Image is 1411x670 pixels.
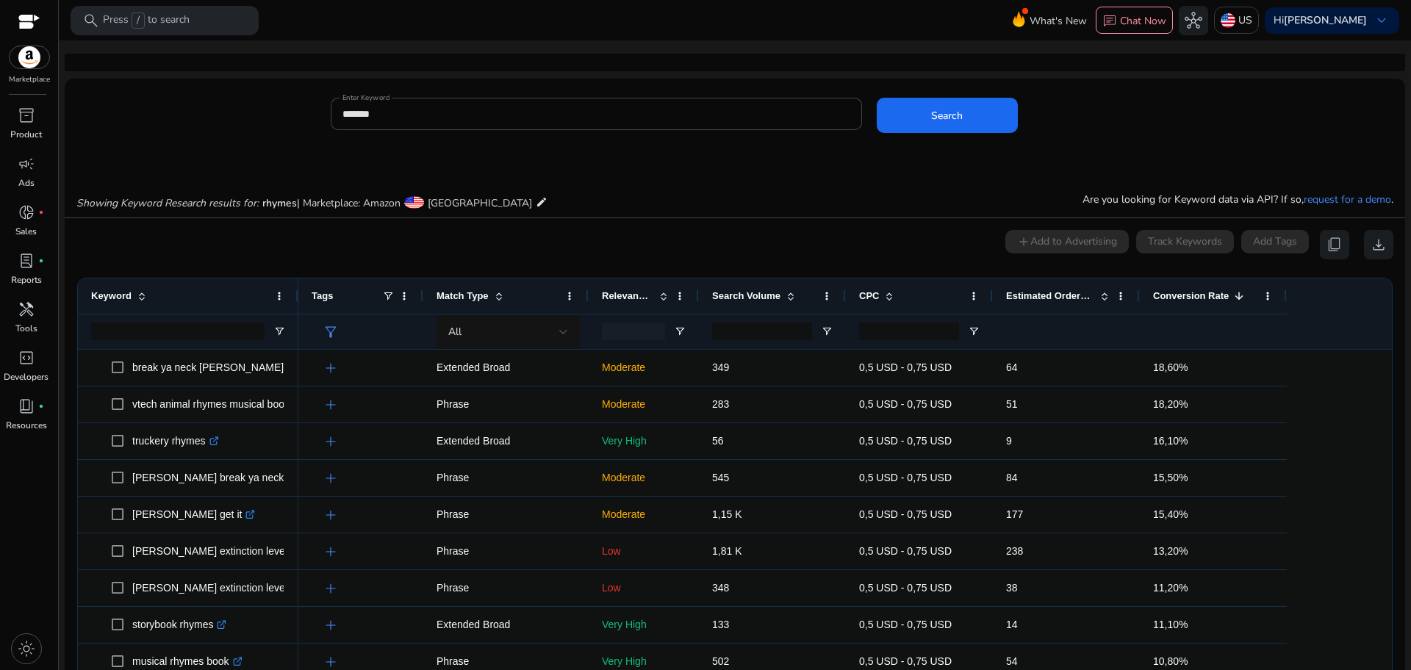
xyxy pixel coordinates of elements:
span: fiber_manual_record [38,258,44,264]
i: Showing Keyword Research results for: [76,196,259,210]
span: add [322,616,340,634]
span: 38 [1006,582,1018,594]
button: Open Filter Menu [821,325,833,337]
p: Moderate [602,353,686,383]
p: Marketplace [9,74,50,85]
button: Open Filter Menu [968,325,980,337]
span: add [322,580,340,597]
span: fiber_manual_record [38,209,44,215]
span: Estimated Orders/Month [1006,290,1094,301]
p: vtech animal rhymes musical book [132,389,303,419]
span: 18,20% [1153,398,1188,410]
img: us.svg [1221,13,1235,28]
span: / [132,12,145,29]
span: 349 [712,361,729,373]
span: 348 [712,582,729,594]
span: code_blocks [18,349,35,367]
p: Sales [15,225,37,238]
p: Phrase [437,463,575,493]
p: [PERSON_NAME] get it [132,500,255,530]
img: amazon.svg [10,46,49,68]
span: Search [931,108,963,123]
span: 238 [1006,545,1023,557]
p: Developers [4,370,49,383]
p: Extended Broad [437,353,575,383]
p: Phrase [437,500,575,530]
span: 15,50% [1153,472,1188,483]
span: 51 [1006,398,1018,410]
p: Tools [15,322,37,335]
input: Search Volume Filter Input [712,323,812,340]
span: | Marketplace: Amazon [297,196,401,210]
button: download [1364,230,1393,259]
span: rhymes [262,196,297,210]
span: 283 [712,398,729,410]
mat-icon: edit [536,193,547,211]
p: Extended Broad [437,426,575,456]
span: book_4 [18,397,35,415]
button: hub [1179,6,1208,35]
input: CPC Filter Input [859,323,959,340]
span: Search Volume [712,290,780,301]
span: campaign [18,155,35,173]
span: add [322,433,340,450]
span: light_mode [18,640,35,658]
span: 0,5 USD - 0,75 USD [859,398,952,410]
span: 1,15 K [712,508,742,520]
span: 13,20% [1153,545,1188,557]
p: Hi [1274,15,1367,26]
p: Low [602,536,686,566]
span: 133 [712,619,729,630]
span: What's New [1030,8,1087,34]
span: 0,5 USD - 0,75 USD [859,361,952,373]
span: add [322,506,340,524]
span: 14 [1006,619,1018,630]
span: 9 [1006,435,1012,447]
p: Low [602,573,686,603]
button: Open Filter Menu [674,325,686,337]
span: add [322,396,340,414]
span: 0,5 USD - 0,75 USD [859,508,952,520]
span: 0,5 USD - 0,75 USD [859,435,952,447]
span: 0,5 USD - 0,75 USD [859,619,952,630]
b: [PERSON_NAME] [1284,13,1367,27]
p: Reports [11,273,42,287]
p: [PERSON_NAME] extinction level event 2 cd [132,573,351,603]
p: Press to search [103,12,190,29]
span: 177 [1006,508,1023,520]
span: Keyword [91,290,132,301]
span: add [322,359,340,377]
span: chat [1102,14,1117,29]
span: Relevance Score [602,290,653,301]
p: [PERSON_NAME] extinction level event 2 [132,536,337,566]
span: filter_alt [322,323,340,341]
span: 16,10% [1153,435,1188,447]
span: 84 [1006,472,1018,483]
p: storybook rhymes [132,610,226,640]
a: request for a demo [1304,192,1391,206]
span: 1,81 K [712,545,742,557]
button: chatChat Now [1096,7,1173,35]
span: 15,40% [1153,508,1188,520]
span: 545 [712,472,729,483]
p: Moderate [602,389,686,419]
p: US [1238,7,1252,33]
button: Search [877,98,1018,133]
p: Phrase [437,536,575,566]
span: 502 [712,655,729,667]
p: Extended Broad [437,610,575,640]
span: handyman [18,300,35,318]
mat-label: Enter Keyword [342,93,389,103]
span: 11,20% [1153,582,1188,594]
span: 0,5 USD - 0,75 USD [859,472,952,483]
p: Product [10,128,42,141]
span: All [448,325,462,339]
p: Very High [602,610,686,640]
span: 64 [1006,361,1018,373]
span: search [82,12,100,29]
span: hub [1185,12,1202,29]
p: Chat Now [1120,14,1166,28]
p: break ya neck [PERSON_NAME] [132,353,297,383]
span: add [322,543,340,561]
span: [GEOGRAPHIC_DATA] [428,196,532,210]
